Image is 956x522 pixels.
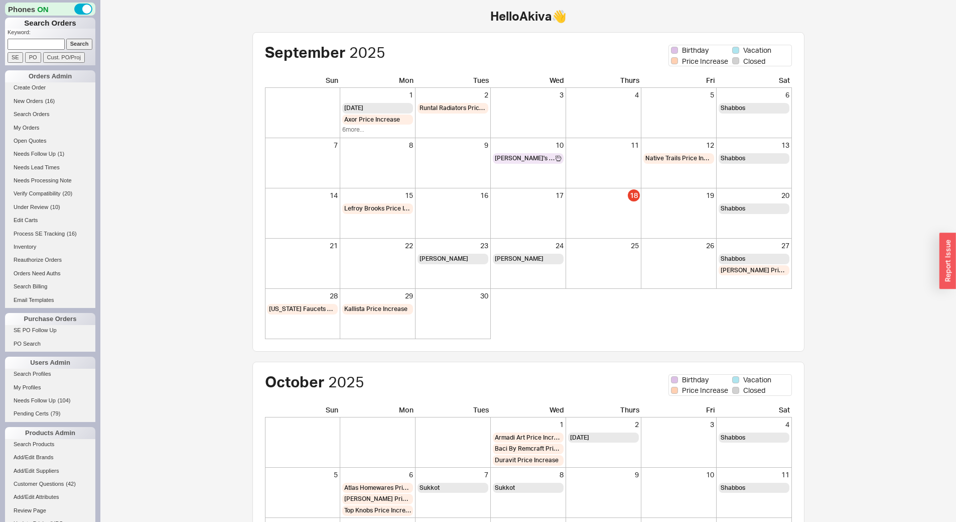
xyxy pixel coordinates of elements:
[491,405,566,417] div: Wed
[416,405,491,417] div: Tues
[342,126,413,134] div: 6 more...
[14,177,72,183] span: Needs Processing Note
[344,506,411,515] span: Top Knobs Price Increase
[58,151,64,157] span: ( 1 )
[5,505,95,516] a: Review Page
[5,188,95,199] a: Verify Compatibility(20)
[340,75,416,88] div: Mon
[5,109,95,120] a: Search Orders
[719,420,789,430] div: 4
[5,242,95,252] a: Inventory
[267,291,338,301] div: 28
[682,375,709,385] span: Birthday
[342,90,413,100] div: 1
[5,268,95,279] a: Orders Need Auths
[493,90,564,100] div: 3
[5,281,95,292] a: Search Billing
[267,470,338,480] div: 5
[344,204,411,213] span: Lefroy Brooks Price Increase
[8,52,23,63] input: SE
[342,190,413,200] div: 15
[43,52,85,63] input: Cust. PO/Proj
[5,70,95,82] div: Orders Admin
[719,190,789,200] div: 20
[493,470,564,480] div: 8
[641,405,717,417] div: Fri
[37,4,49,15] span: ON
[495,154,556,163] span: [PERSON_NAME]'s Birthday
[568,420,639,430] div: 2
[418,470,488,480] div: 7
[14,204,48,210] span: Under Review
[721,154,745,163] span: Shabbos
[5,175,95,186] a: Needs Processing Note
[420,104,486,113] span: Runtal Radiators Price Increase
[5,408,95,419] a: Pending Certs(79)
[344,484,411,492] span: Atlas Homewares Price Increase
[344,305,407,314] span: Kallista Price Increase
[45,98,55,104] span: ( 16 )
[328,372,364,391] span: 2025
[5,369,95,379] a: Search Profiles
[5,202,95,213] a: Under Review(10)
[721,104,745,113] span: Shabbos
[721,484,745,492] span: Shabbos
[721,255,745,263] span: Shabbos
[682,45,709,55] span: Birthday
[643,241,714,251] div: 26
[14,151,56,157] span: Needs Follow Up
[643,140,714,150] div: 12
[349,43,385,61] span: 2025
[643,420,714,430] div: 3
[344,495,411,503] span: [PERSON_NAME] Price Increase
[265,372,325,391] span: October
[721,434,745,442] span: Shabbos
[14,397,56,403] span: Needs Follow Up
[5,3,95,16] div: Phones
[495,255,543,263] span: [PERSON_NAME]
[267,241,338,251] div: 21
[719,241,789,251] div: 27
[5,96,95,107] a: New Orders(16)
[491,75,566,88] div: Wed
[342,470,413,480] div: 6
[14,98,43,104] span: New Orders
[50,204,60,210] span: ( 10 )
[5,162,95,173] a: Needs Lead Times
[5,149,95,159] a: Needs Follow Up(1)
[5,339,95,349] a: PO Search
[719,140,789,150] div: 13
[267,140,338,150] div: 7
[568,470,639,480] div: 9
[5,215,95,226] a: Edit Carts
[643,190,714,200] div: 19
[418,241,488,251] div: 23
[25,52,41,63] input: PO
[265,43,346,61] span: September
[5,492,95,502] a: Add/Edit Attributes
[5,123,95,133] a: My Orders
[267,190,338,200] div: 14
[495,434,562,442] span: Armadi Art Price Increase
[5,479,95,489] a: Customer Questions(42)
[14,410,49,416] span: Pending Certs
[5,439,95,450] a: Search Products
[14,190,61,196] span: Verify Compatibility
[719,470,789,480] div: 11
[493,140,564,150] div: 10
[5,382,95,393] a: My Profiles
[58,397,71,403] span: ( 104 )
[568,90,639,100] div: 4
[212,10,845,22] h1: Hello Akiva 👋
[14,231,65,237] span: Process SE Tracking
[420,255,468,263] span: [PERSON_NAME]
[645,154,712,163] span: Native Trails Price Increase
[5,325,95,336] a: SE PO Follow Up
[265,75,340,88] div: Sun
[5,136,95,146] a: Open Quotes
[67,231,77,237] span: ( 16 )
[418,90,488,100] div: 2
[495,484,515,492] span: Sukkot
[344,104,363,113] span: [DATE]
[418,291,488,301] div: 30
